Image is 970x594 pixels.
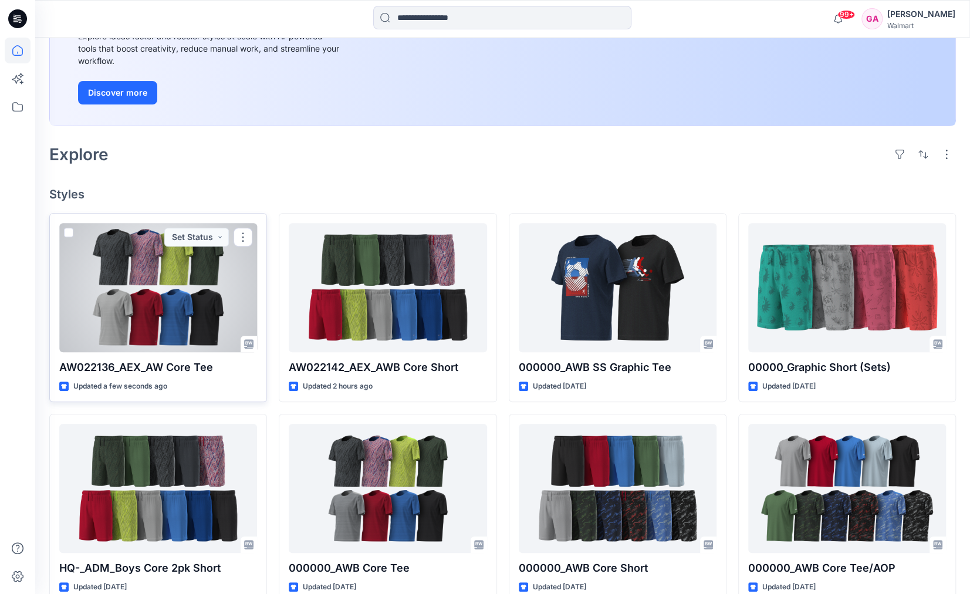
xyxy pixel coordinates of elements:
[49,187,956,201] h4: Styles
[289,223,486,352] a: AW022142_AEX_AWB Core Short
[78,30,342,67] div: Explore ideas faster and recolor styles at scale with AI-powered tools that boost creativity, red...
[748,560,946,576] p: 000000_AWB Core Tee/AOP
[303,581,356,593] p: Updated [DATE]
[59,359,257,376] p: AW022136_AEX_AW Core Tee
[762,581,816,593] p: Updated [DATE]
[49,145,109,164] h2: Explore
[59,424,257,553] a: HQ-_ADM_Boys Core 2pk Short
[748,223,946,352] a: 00000_Graphic Short (Sets)
[748,359,946,376] p: 00000_Graphic Short (Sets)
[519,359,716,376] p: 000000_AWB SS Graphic Tee
[837,10,855,19] span: 99+
[533,380,586,393] p: Updated [DATE]
[519,223,716,352] a: 000000_AWB SS Graphic Tee
[59,223,257,352] a: AW022136_AEX_AW Core Tee
[59,560,257,576] p: HQ-_ADM_Boys Core 2pk Short
[748,424,946,553] a: 000000_AWB Core Tee/AOP
[519,424,716,553] a: 000000_AWB Core Short
[887,21,955,30] div: Walmart
[861,8,883,29] div: GA
[533,581,586,593] p: Updated [DATE]
[289,359,486,376] p: AW022142_AEX_AWB Core Short
[762,380,816,393] p: Updated [DATE]
[73,380,167,393] p: Updated a few seconds ago
[289,424,486,553] a: 000000_AWB Core Tee
[519,560,716,576] p: 000000_AWB Core Short
[78,81,157,104] button: Discover more
[73,581,127,593] p: Updated [DATE]
[303,380,373,393] p: Updated 2 hours ago
[78,81,342,104] a: Discover more
[289,560,486,576] p: 000000_AWB Core Tee
[887,7,955,21] div: [PERSON_NAME]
